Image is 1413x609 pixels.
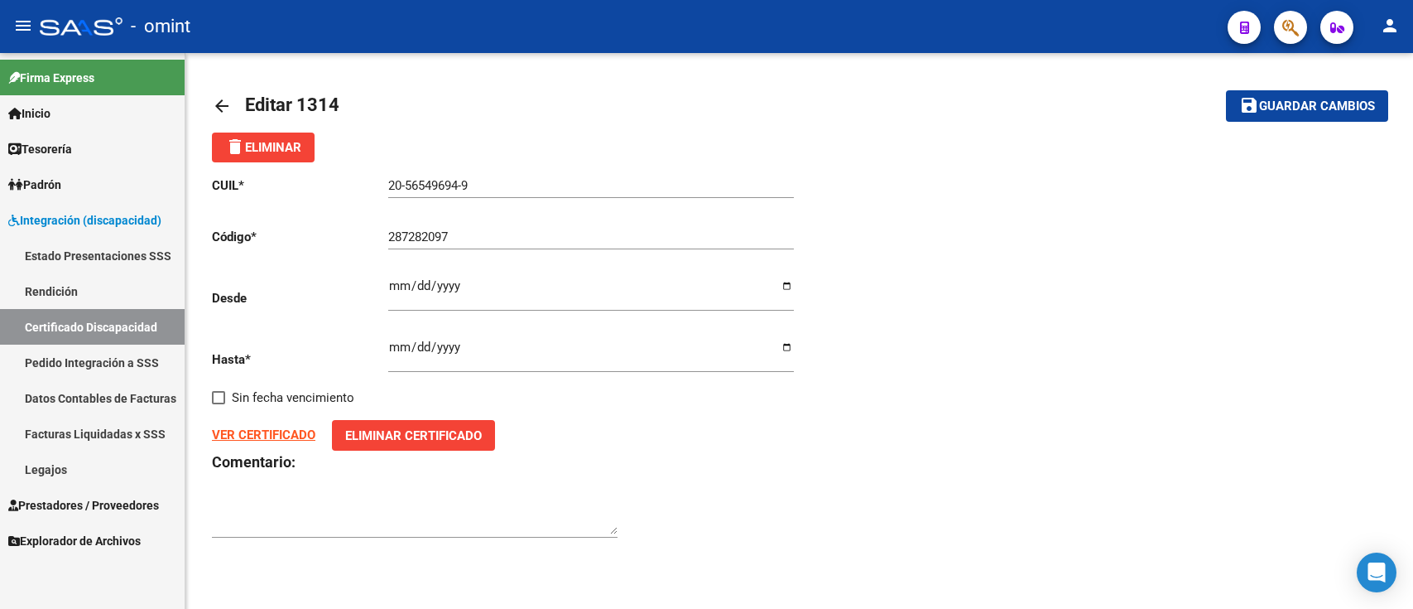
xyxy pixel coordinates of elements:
p: Desde [212,289,388,307]
a: VER CERTIFICADO [212,428,315,442]
span: Padrón [8,176,61,194]
span: Eliminar Certificado [345,428,482,443]
span: Eliminar [225,140,301,155]
mat-icon: menu [13,16,33,36]
span: Inicio [8,104,50,123]
span: Firma Express [8,69,94,87]
button: Guardar cambios [1226,90,1388,121]
span: Editar 1314 [245,94,339,115]
mat-icon: arrow_back [212,96,232,116]
mat-icon: delete [225,137,245,157]
span: - omint [131,8,190,45]
div: Open Intercom Messenger [1357,553,1396,592]
strong: Comentario: [212,453,296,471]
span: Sin fecha vencimiento [232,388,354,408]
span: Explorador de Archivos [8,532,141,550]
button: Eliminar Certificado [332,420,495,451]
span: Tesorería [8,140,72,158]
span: Integración (discapacidad) [8,211,161,230]
span: Prestadores / Proveedores [8,496,159,515]
p: Código [212,228,388,246]
p: Hasta [212,350,388,369]
mat-icon: save [1239,95,1259,115]
button: Eliminar [212,133,315,162]
span: Guardar cambios [1259,99,1375,114]
p: CUIL [212,176,388,195]
mat-icon: person [1380,16,1400,36]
